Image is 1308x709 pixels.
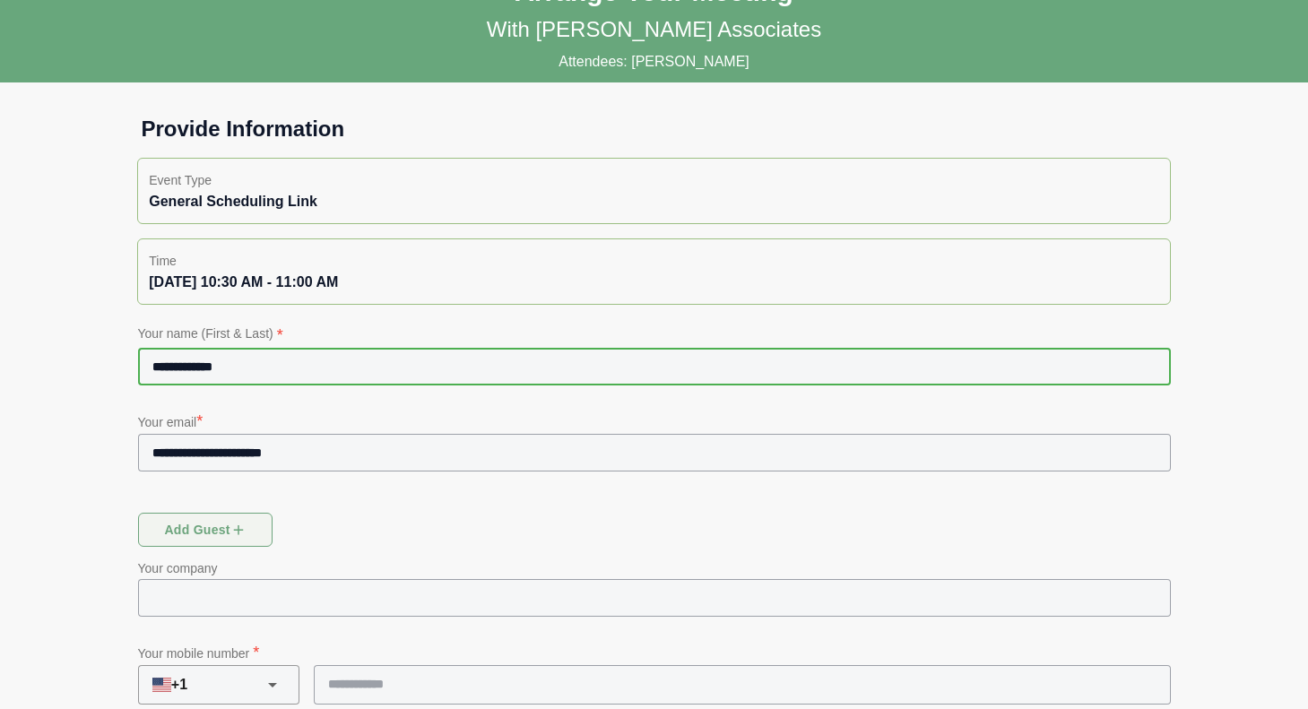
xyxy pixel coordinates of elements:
[127,115,1182,143] h1: Provide Information
[163,513,247,547] span: Add guest
[487,15,821,44] p: With [PERSON_NAME] Associates
[149,191,1158,212] div: General Scheduling Link
[138,513,273,547] button: Add guest
[138,640,1171,665] p: Your mobile number
[559,51,749,73] p: Attendees: [PERSON_NAME]
[149,272,1158,293] div: [DATE] 10:30 AM - 11:00 AM
[138,323,1171,348] p: Your name (First & Last)
[149,169,1158,191] p: Event Type
[149,250,1158,272] p: Time
[138,558,1171,579] p: Your company
[138,409,1171,434] p: Your email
